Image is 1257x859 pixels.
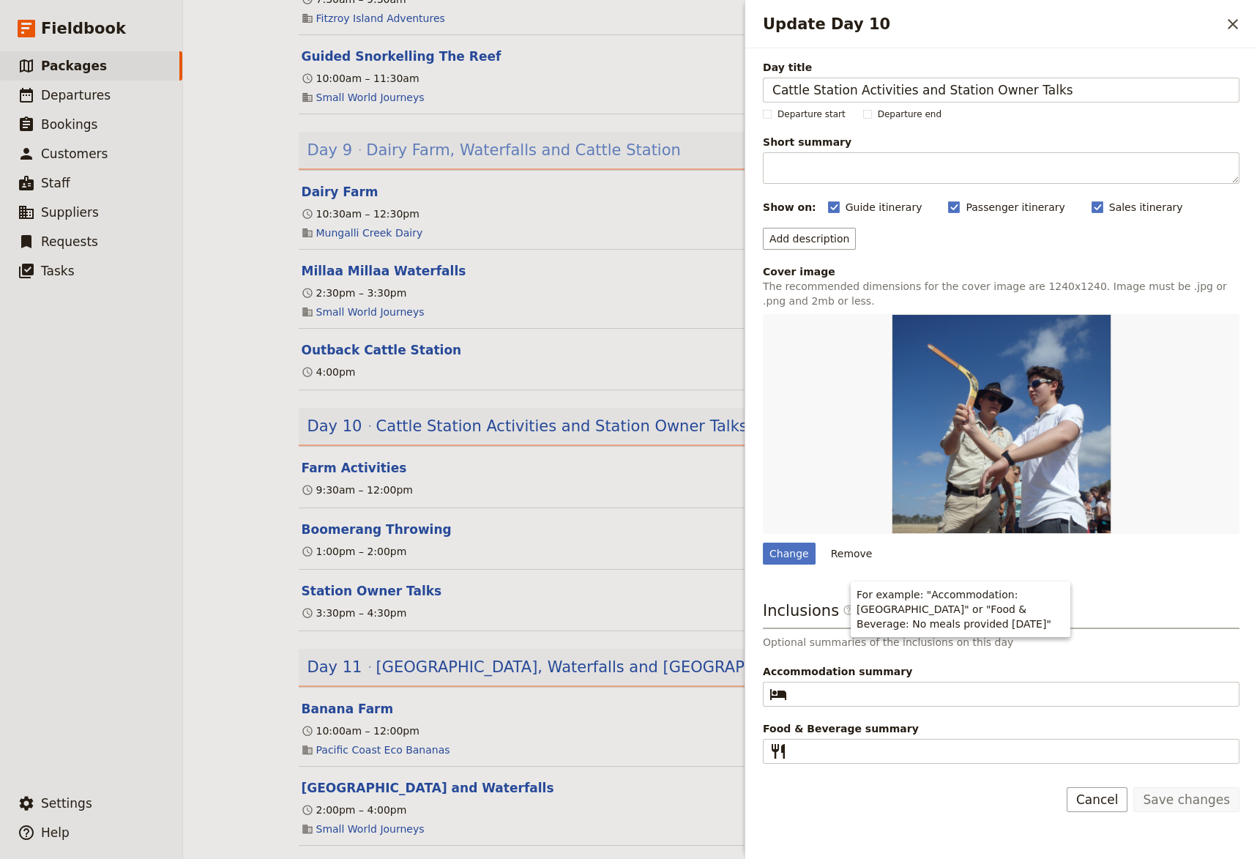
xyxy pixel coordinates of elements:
span: Day 10 [307,415,362,437]
button: Remove [824,543,879,565]
span: Dairy Farm, Waterfalls and Cattle Station [366,139,681,161]
div: 9:30am – 12:00pm [302,483,413,497]
span: Departure end [878,108,941,120]
button: Edit this itinerary item [302,582,442,600]
span: Staff [41,176,70,190]
span: Food & Beverage summary [763,721,1239,736]
div: 3:30pm – 4:30pm [302,606,407,620]
span: Day 9 [307,139,353,161]
button: Edit this itinerary item [302,459,407,477]
input: Accommodation summary​ [793,685,1230,703]
span: Sales itinerary [1109,200,1183,215]
h3: Inclusions [763,600,1239,629]
span: Short summary [763,135,1239,149]
span: Accommodation summary [763,664,1239,679]
button: Edit this itinerary item [302,700,394,718]
h2: Update Day 10 [763,13,1220,35]
div: Change [763,543,816,565]
span: Passenger itinerary [966,200,1064,215]
span: Day 11 [307,656,362,678]
a: Small World Journeys [316,305,425,319]
span: Departure start [777,108,846,120]
span: Settings [41,796,92,811]
span: Requests [41,234,98,249]
a: Fitzroy Island Adventures [316,11,445,26]
div: 2:00pm – 4:00pm [302,803,407,817]
button: Edit this itinerary item [302,48,501,65]
div: 10:00am – 12:00pm [302,724,419,738]
span: ​ [843,604,854,622]
button: Edit this itinerary item [302,341,462,359]
textarea: Short summary [763,152,1239,184]
button: Edit this itinerary item [302,521,452,538]
span: [GEOGRAPHIC_DATA], Waterfalls and [GEOGRAPHIC_DATA] [376,656,825,678]
div: 10:30am – 12:30pm [302,207,419,221]
span: Fieldbook [41,18,126,40]
button: Close drawer [1220,12,1245,37]
button: Edit day information [307,415,747,437]
span: Packages [41,59,107,73]
a: Small World Journeys [316,90,425,105]
span: Bookings [41,117,97,132]
button: Edit this itinerary item [302,262,466,280]
div: 2:30pm – 3:30pm [302,286,407,300]
p: The recommended dimensions for the cover image are 1240x1240. Image must be .jpg or .png and 2mb ... [763,279,1239,308]
a: Pacific Coast Eco Bananas [316,743,450,757]
span: Guide itinerary [846,200,922,215]
div: 10:00am – 11:30am [302,71,419,86]
a: Small World Journeys [316,822,425,836]
div: Show on: [763,200,816,215]
div: 4:00pm [302,365,356,379]
div: 1:00pm – 2:00pm [302,544,407,559]
button: Add description [763,228,856,250]
span: Day title [763,60,1239,75]
button: Edit day information [307,139,681,161]
button: Save changes [1133,787,1239,812]
button: Edit this itinerary item [302,183,378,201]
button: Edit day information [307,656,825,678]
span: Customers [41,146,108,161]
span: ​ [843,604,854,616]
span: Suppliers [41,205,99,220]
span: Help [41,825,70,840]
input: Day title [763,78,1239,103]
div: For example: "Accommodation: [GEOGRAPHIC_DATA]" or "Food & Beverage: No meals provided [DATE]" [851,581,1070,637]
img: https://d33jgr8dhgav85.cloudfront.net/638dda354696e2626e419d95/68de08ff6acb13b3f0d7d63e?Expires=1... [892,314,1111,534]
span: ​ [769,743,787,760]
div: Cover image [763,264,1239,279]
button: Cancel [1067,787,1128,812]
input: Food & Beverage summary​ [793,743,1230,760]
span: Tasks [41,264,75,278]
span: Departures [41,88,111,103]
button: Edit this itinerary item [302,779,554,797]
span: ​ [769,685,787,703]
a: Mungalli Creek Dairy [316,226,423,240]
span: Cattle Station Activities and Station Owner Talks [376,415,747,437]
p: Optional summaries of the inclusions on this day [763,635,1239,650]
